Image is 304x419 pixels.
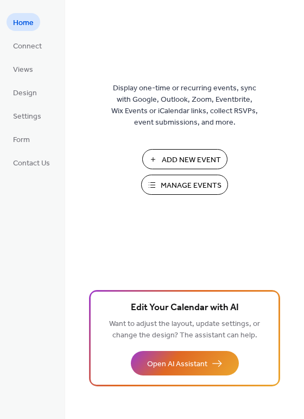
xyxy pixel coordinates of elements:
span: Views [13,64,33,76]
button: Add New Event [142,149,227,169]
a: Contact Us [7,153,56,171]
span: Open AI Assistant [147,359,207,370]
a: Form [7,130,36,148]
button: Manage Events [141,175,228,195]
span: Settings [13,111,41,122]
span: Design [13,88,37,99]
a: Design [7,83,43,101]
a: Home [7,13,40,31]
span: Form [13,134,30,146]
button: Open AI Assistant [131,351,239,375]
span: Connect [13,41,42,52]
span: Edit Your Calendar with AI [131,300,239,316]
span: Contact Us [13,158,50,169]
a: Views [7,60,40,78]
span: Display one-time or recurring events, sync with Google, Outlook, Zoom, Eventbrite, Wix Events or ... [111,83,258,128]
span: Want to adjust the layout, update settings, or change the design? The assistant can help. [109,317,260,343]
a: Settings [7,107,48,125]
span: Manage Events [161,180,221,192]
span: Add New Event [162,155,221,166]
span: Home [13,17,34,29]
a: Connect [7,36,48,54]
